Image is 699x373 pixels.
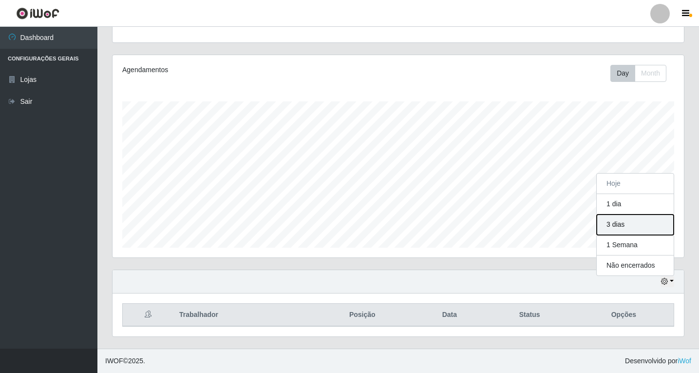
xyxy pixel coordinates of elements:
[597,174,674,194] button: Hoje
[16,7,59,20] img: CoreUI Logo
[610,65,635,82] button: Day
[105,357,123,365] span: IWOF
[597,215,674,235] button: 3 dias
[574,304,674,327] th: Opções
[597,235,674,255] button: 1 Semana
[610,65,666,82] div: First group
[173,304,311,327] th: Trabalhador
[635,65,666,82] button: Month
[678,357,691,365] a: iWof
[597,194,674,215] button: 1 dia
[625,356,691,366] span: Desenvolvido por
[597,255,674,275] button: Não encerrados
[414,304,485,327] th: Data
[610,65,674,82] div: Toolbar with button groups
[122,65,344,75] div: Agendamentos
[311,304,414,327] th: Posição
[105,356,145,366] span: © 2025 .
[486,304,574,327] th: Status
